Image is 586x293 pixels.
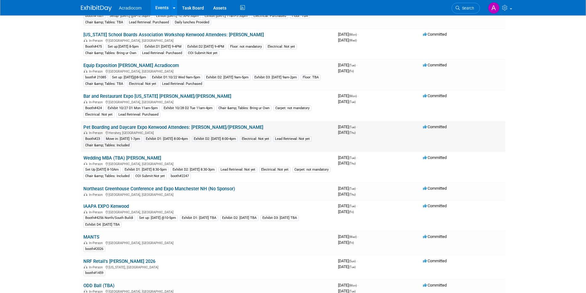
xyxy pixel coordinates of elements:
[338,99,356,104] span: [DATE]
[89,241,105,245] span: In-Person
[83,50,138,56] div: Chair &amp; Tables: Bring ur Own
[83,99,333,104] div: [GEOGRAPHIC_DATA], [GEOGRAPHIC_DATA]
[83,93,231,99] a: Bar and Restaurant Expo [US_STATE] [PERSON_NAME]/[PERSON_NAME]
[84,131,87,134] img: In-Person Event
[452,3,480,14] a: Search
[83,209,333,214] div: [GEOGRAPHIC_DATA], [GEOGRAPHIC_DATA]
[89,193,105,197] span: In-Person
[83,81,125,87] div: Chair &amp; Tables: TBA
[83,125,263,130] a: Pet Boarding and Daycare Expo Kenwood Attendees: [PERSON_NAME]/[PERSON_NAME]
[349,193,356,196] span: (Thu)
[240,136,271,142] div: Electrical: Not yet
[349,284,357,287] span: (Mon)
[134,173,167,179] div: COI Submit:Not yet
[127,81,158,87] div: Electrical: Not yet
[84,290,87,293] img: In-Person Event
[83,112,114,117] div: Electrical: Not yet
[423,155,447,160] span: Committed
[349,265,356,269] span: (Tue)
[349,156,356,160] span: (Tue)
[192,136,238,142] div: Exhibit D2: [DATE] 8:00-4pm
[252,13,288,19] div: Electrical: Purchased
[83,75,108,80] div: booth# 21085
[357,125,357,129] span: -
[204,75,250,80] div: Exhibit D2: [DATE] 9am-5pm
[338,130,356,135] span: [DATE]
[83,20,125,25] div: Chair &amp; Tables: TBA
[81,5,112,11] img: ExhibitDay
[83,283,114,288] a: ODD Ball (TBA)
[84,100,87,103] img: In-Person Event
[358,234,359,239] span: -
[423,93,447,98] span: Committed
[83,38,333,43] div: [GEOGRAPHIC_DATA], [GEOGRAPHIC_DATA]
[83,259,155,264] a: NRF Retail's [PERSON_NAME] 2026
[83,130,333,135] div: Hershey, [GEOGRAPHIC_DATA]
[423,204,447,208] span: Committed
[84,241,87,244] img: In-Person Event
[338,240,354,245] span: [DATE]
[203,13,249,19] div: Exhibit:[DATE] 11am-3:30pm
[338,192,356,196] span: [DATE]
[89,131,105,135] span: In-Person
[338,283,359,287] span: [DATE]
[83,204,129,209] a: IAAPA EXPO Kenwood
[83,246,105,252] div: booth#2026
[84,193,87,196] img: In-Person Event
[143,44,183,49] div: Exhibit:D1 [DATE] 9-4PM
[228,44,264,49] div: Floor: not mandatory
[89,100,105,104] span: In-Person
[338,69,354,73] span: [DATE]
[338,264,356,269] span: [DATE]
[338,125,357,129] span: [DATE]
[338,32,359,37] span: [DATE]
[423,32,447,37] span: Committed
[83,161,333,166] div: [GEOGRAPHIC_DATA], [GEOGRAPHIC_DATA]
[89,39,105,43] span: In-Person
[117,112,160,117] div: Lead Retrieval: Purchased
[119,6,142,10] span: Acradiocom
[217,105,271,111] div: Chair &amp; Tables: Bring ur Own
[83,240,333,245] div: [GEOGRAPHIC_DATA], [GEOGRAPHIC_DATA]
[219,167,257,172] div: Lead Retrieval: Not yet
[338,234,359,239] span: [DATE]
[338,259,357,263] span: [DATE]
[349,64,356,67] span: (Tue)
[220,215,258,221] div: Exhibit D2: [DATE] TBA
[349,69,354,73] span: (Fri)
[84,39,87,42] img: In-Person Event
[83,136,102,142] div: Booth#23
[127,20,171,25] div: Lead Retrieval: Purchased
[349,210,354,214] span: (Fri)
[84,162,87,165] img: In-Person Event
[349,100,356,104] span: (Tue)
[83,167,121,172] div: Set Up [DATE] 8-10Am
[83,143,131,148] div: Chair &amp; Tables: Included
[357,186,357,191] span: -
[123,167,169,172] div: Exhibit D1: [DATE] 8:30-5pm
[301,75,321,80] div: Floor: TBA
[137,215,178,221] div: Set up: [DATE] @10-5pm
[169,173,191,179] div: booth#2247
[83,264,333,269] div: [US_STATE], [GEOGRAPHIC_DATA]
[83,155,161,161] a: Wedding MBA (TBA) [PERSON_NAME]
[144,136,190,142] div: Exhibit D1: [DATE] 8:00-4pm
[460,6,474,10] span: Search
[338,63,357,67] span: [DATE]
[83,69,333,73] div: [GEOGRAPHIC_DATA], [GEOGRAPHIC_DATA]
[349,187,356,190] span: (Tue)
[83,44,104,49] div: Booth#475
[349,33,357,36] span: (Mon)
[186,50,219,56] div: COI Submit:Not yet
[338,155,357,160] span: [DATE]
[423,234,447,239] span: Committed
[150,75,202,80] div: Exhibit D1:10/22 Wed 9am-5pm
[83,270,105,276] div: booth#1459
[357,204,357,208] span: -
[357,259,357,263] span: -
[89,69,105,73] span: In-Person
[83,186,235,192] a: Northeast Greenhouse Conference and Expo Manchester NH (No Sponsor)
[154,13,201,19] div: Exhibit:[DATE] 12:30-6:30pm
[89,162,105,166] span: In-Person
[349,259,356,263] span: (Sun)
